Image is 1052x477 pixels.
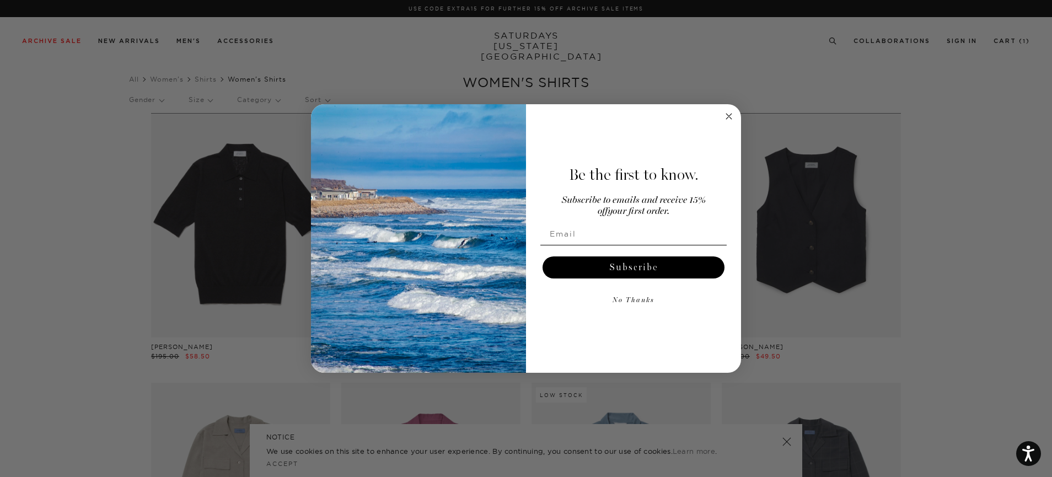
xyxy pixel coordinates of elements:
[562,196,706,205] span: Subscribe to emails and receive 15%
[540,223,727,245] input: Email
[569,165,699,184] span: Be the first to know.
[540,290,727,312] button: No Thanks
[608,207,669,216] span: your first order.
[311,104,526,373] img: 125c788d-000d-4f3e-b05a-1b92b2a23ec9.jpeg
[722,110,736,123] button: Close dialog
[543,256,724,278] button: Subscribe
[598,207,608,216] span: off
